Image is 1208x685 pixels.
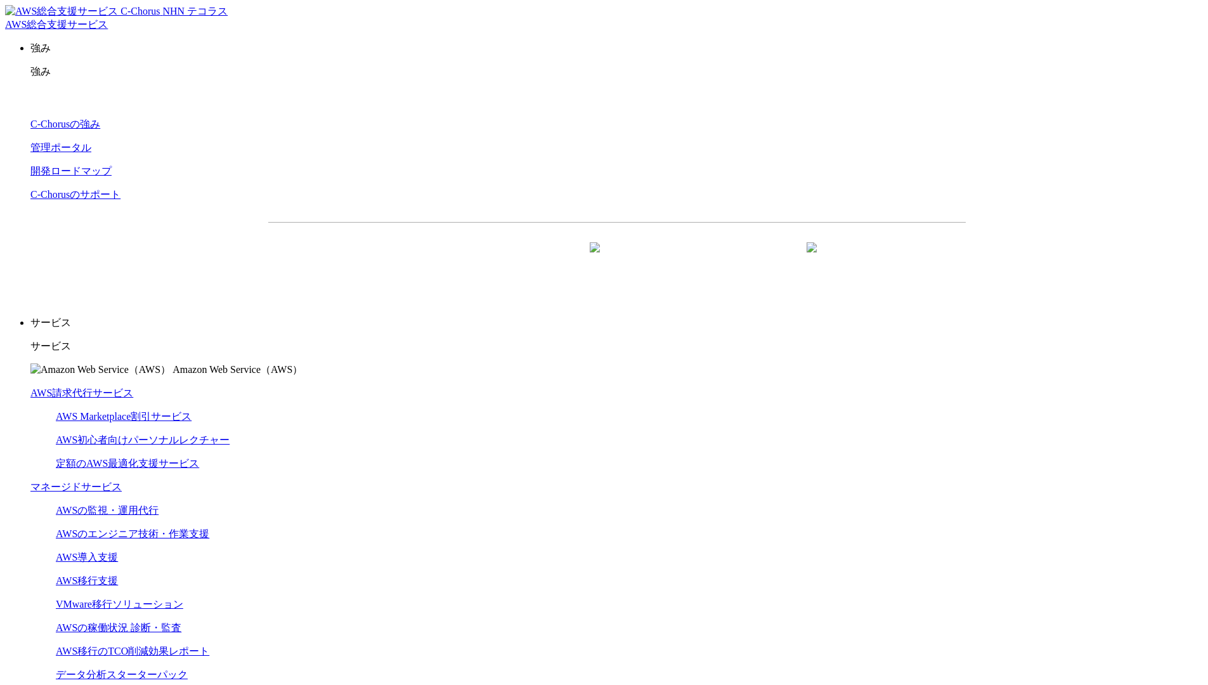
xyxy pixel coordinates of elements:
p: サービス [30,340,1203,353]
a: AWS初心者向けパーソナルレクチャー [56,434,230,445]
a: C-Chorusのサポート [30,189,120,200]
a: データ分析スターターパック [56,669,188,680]
a: 資料を請求する [406,243,611,275]
a: 管理ポータル [30,142,91,153]
a: AWS総合支援サービス C-Chorus NHN テコラスAWS総合支援サービス [5,6,228,30]
a: 定額のAWS最適化支援サービス [56,458,199,469]
a: C-Chorusの強み [30,119,100,129]
a: AWSのエンジニア技術・作業支援 [56,528,209,539]
a: まずは相談する [623,243,828,275]
img: 矢印 [807,242,817,275]
p: サービス [30,316,1203,330]
p: 強み [30,65,1203,79]
a: マネージドサービス [30,481,122,492]
a: AWS請求代行サービス [30,388,133,398]
img: Amazon Web Service（AWS） [30,363,171,377]
p: 強み [30,42,1203,55]
a: VMware移行ソリューション [56,599,183,610]
img: 矢印 [590,242,600,275]
a: AWS Marketplace割引サービス [56,411,192,422]
a: AWS移行のTCO削減効果レポート [56,646,209,656]
a: AWS移行支援 [56,575,118,586]
a: 開発ロードマップ [30,166,112,176]
a: AWSの監視・運用代行 [56,505,159,516]
a: AWS導入支援 [56,552,118,563]
img: AWS総合支援サービス C-Chorus [5,5,160,18]
a: AWSの稼働状況 診断・監査 [56,622,181,633]
span: Amazon Web Service（AWS） [172,364,302,375]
